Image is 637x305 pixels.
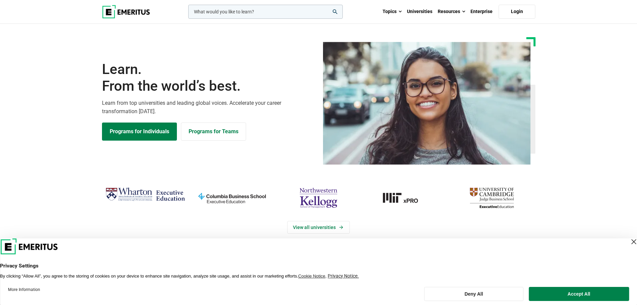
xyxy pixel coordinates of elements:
[452,185,532,211] img: cambridge-judge-business-school
[323,42,531,165] img: Learn from the world's best
[102,61,315,95] h1: Learn.
[102,78,315,94] span: From the world’s best.
[105,185,185,205] img: Wharton Executive Education
[279,185,358,211] img: northwestern-kellogg
[188,5,343,19] input: woocommerce-product-search-field-0
[499,5,535,19] a: Login
[365,185,445,211] a: MIT-xPRO
[365,185,445,211] img: MIT xPRO
[102,99,315,116] p: Learn from top universities and leading global voices. Accelerate your career transformation [DATE].
[181,123,246,141] a: Explore for Business
[287,221,350,234] a: View Universities
[192,185,272,211] img: columbia-business-school
[102,123,177,141] a: Explore Programs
